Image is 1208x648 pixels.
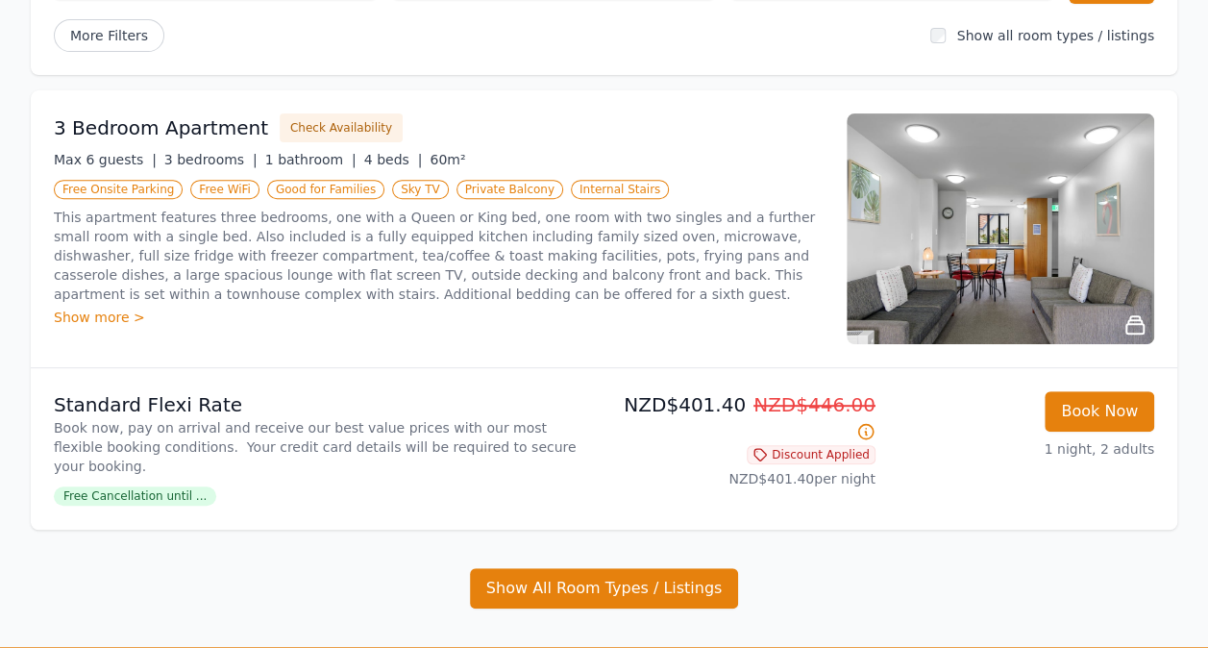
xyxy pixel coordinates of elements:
[957,28,1154,43] label: Show all room types / listings
[54,152,157,167] span: Max 6 guests |
[54,391,597,418] p: Standard Flexi Rate
[364,152,423,167] span: 4 beds |
[456,180,563,199] span: Private Balcony
[164,152,258,167] span: 3 bedrooms |
[54,418,597,476] p: Book now, pay on arrival and receive our best value prices with our most flexible booking conditi...
[54,114,268,141] h3: 3 Bedroom Apartment
[753,393,875,416] span: NZD$446.00
[1045,391,1154,432] button: Book Now
[267,180,384,199] span: Good for Families
[470,568,739,609] button: Show All Room Types / Listings
[747,445,875,464] span: Discount Applied
[612,469,875,488] p: NZD$401.40 per night
[891,439,1154,459] p: 1 night, 2 adults
[54,19,164,52] span: More Filters
[54,180,183,199] span: Free Onsite Parking
[392,180,449,199] span: Sky TV
[54,308,824,327] div: Show more >
[54,208,824,304] p: This apartment features three bedrooms, one with a Queen or King bed, one room with two singles a...
[430,152,465,167] span: 60m²
[280,113,403,142] button: Check Availability
[612,391,875,445] p: NZD$401.40
[265,152,357,167] span: 1 bathroom |
[190,180,259,199] span: Free WiFi
[571,180,669,199] span: Internal Stairs
[54,486,216,506] span: Free Cancellation until ...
